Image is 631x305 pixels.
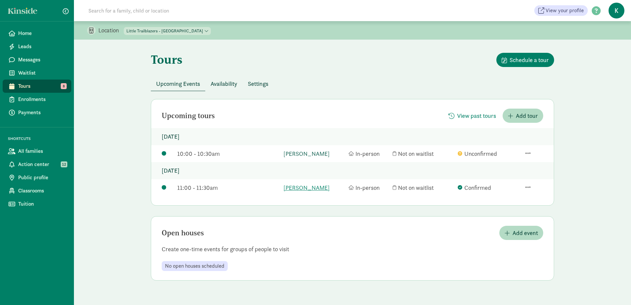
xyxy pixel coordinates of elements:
[534,5,588,16] a: View your profile
[18,160,66,168] span: Action center
[496,53,554,67] button: Schedule a tour
[18,69,66,77] span: Waitlist
[18,147,66,155] span: All families
[98,26,124,34] p: Location
[393,149,454,158] div: Not on waitlist
[84,4,270,17] input: Search for a family, child or location
[151,162,554,179] p: [DATE]
[349,183,390,192] div: In-person
[18,187,66,195] span: Classrooms
[205,77,243,91] button: Availability
[283,149,345,158] a: [PERSON_NAME]
[61,161,67,167] span: 12
[177,149,280,158] div: 10:00 - 10:30am
[609,3,624,18] span: K
[510,55,549,64] span: Schedule a tour
[443,112,501,120] a: View past tours
[18,82,66,90] span: Tours
[546,7,584,15] span: View your profile
[458,149,519,158] div: Unconfirmed
[3,40,71,53] a: Leads
[156,79,200,88] span: Upcoming Events
[3,93,71,106] a: Enrollments
[3,66,71,80] a: Waitlist
[18,95,66,103] span: Enrollments
[503,109,543,123] button: Add tour
[3,197,71,211] a: Tuition
[458,183,519,192] div: Confirmed
[162,229,204,237] h2: Open houses
[598,273,631,305] iframe: Chat Widget
[349,149,390,158] div: In-person
[18,200,66,208] span: Tuition
[513,228,538,237] span: Add event
[457,111,496,120] span: View past tours
[283,183,345,192] a: [PERSON_NAME]
[18,29,66,37] span: Home
[151,77,205,91] button: Upcoming Events
[3,53,71,66] a: Messages
[162,112,215,120] h2: Upcoming tours
[3,80,71,93] a: Tours 8
[165,263,224,269] span: No open houses scheduled
[393,183,454,192] div: Not on waitlist
[211,79,237,88] span: Availability
[243,77,274,91] button: Settings
[18,109,66,117] span: Payments
[18,56,66,64] span: Messages
[499,226,543,240] button: Add event
[61,83,67,89] span: 8
[151,128,554,145] p: [DATE]
[3,184,71,197] a: Classrooms
[516,111,538,120] span: Add tour
[248,79,268,88] span: Settings
[3,27,71,40] a: Home
[443,109,501,123] button: View past tours
[3,158,71,171] a: Action center 12
[3,145,71,158] a: All families
[3,106,71,119] a: Payments
[177,183,280,192] div: 11:00 - 11:30am
[151,245,554,253] p: Create one-time events for groups of people to visit
[18,43,66,51] span: Leads
[3,171,71,184] a: Public profile
[18,174,66,182] span: Public profile
[151,53,183,66] h1: Tours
